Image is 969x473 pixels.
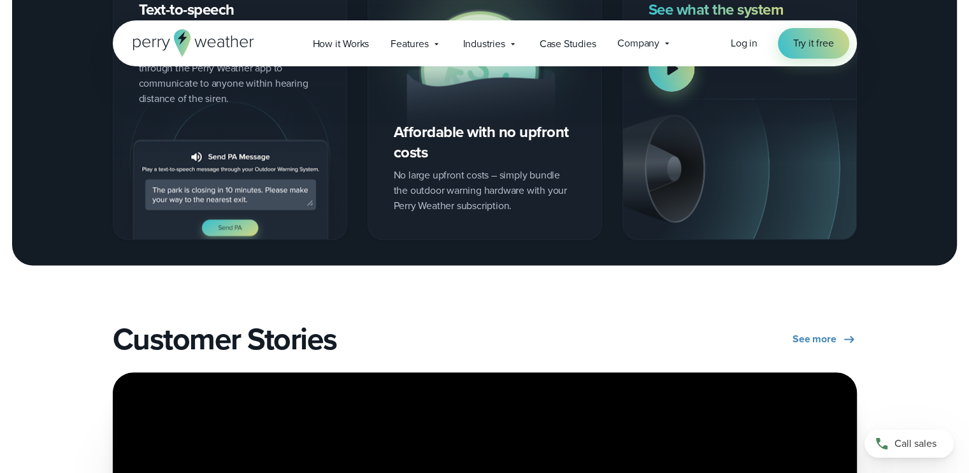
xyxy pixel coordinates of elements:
[793,331,856,347] a: See more
[113,321,477,357] h2: Customer Stories
[731,36,757,51] a: Log in
[529,31,607,57] a: Case Studies
[302,31,380,57] a: How it Works
[894,436,937,451] span: Call sales
[617,36,659,51] span: Company
[778,28,849,59] a: Try it free
[793,36,834,51] span: Try it free
[865,430,954,458] a: Call sales
[391,36,428,52] span: Features
[313,36,370,52] span: How it Works
[463,36,505,52] span: Industries
[793,331,836,347] span: See more
[731,36,757,50] span: Log in
[540,36,596,52] span: Case Studies
[623,99,856,239] img: outdoor warning system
